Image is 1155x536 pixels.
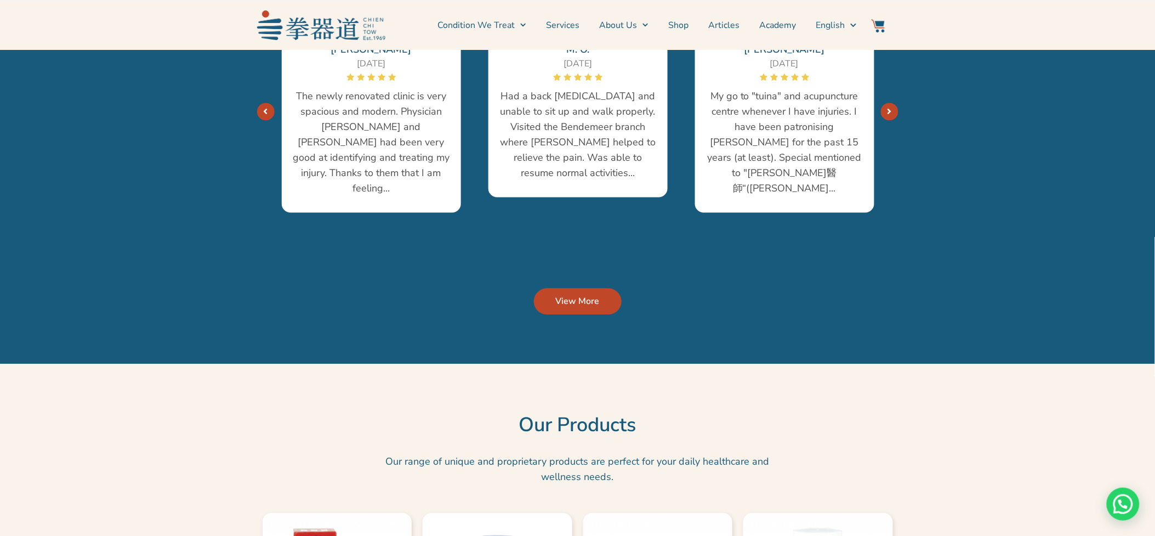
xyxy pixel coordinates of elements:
span: My go to "tuina" and acupuncture centre whenever I have injuries. I have been patronising [PERSON... [706,89,863,196]
a: Next [881,103,898,121]
a: View More [534,289,622,315]
a: Academy [759,12,796,39]
a: About Us [599,12,648,39]
img: Website Icon-03 [872,19,885,32]
a: Shop [668,12,689,39]
span: [DATE] [770,58,799,70]
span: View More [556,295,600,308]
h2: Our Products [5,414,1150,438]
span: [DATE] [564,58,592,70]
a: Condition We Treat [437,12,526,39]
span: [DATE] [357,58,385,70]
span: Had a back [MEDICAL_DATA] and unable to sit up and walk properly. Visited the Bendemeer branch wh... [499,89,657,181]
a: Next [257,103,275,121]
a: English [816,12,856,39]
span: English [816,19,845,32]
nav: Menu [391,12,857,39]
p: Our range of unique and proprietary products are perfect for your daily healthcare and wellness n... [372,454,783,485]
span: The newly renovated clinic is very spacious and modern. Physician [PERSON_NAME] and [PERSON_NAME]... [293,89,450,196]
a: Articles [708,12,739,39]
a: Services [546,12,579,39]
